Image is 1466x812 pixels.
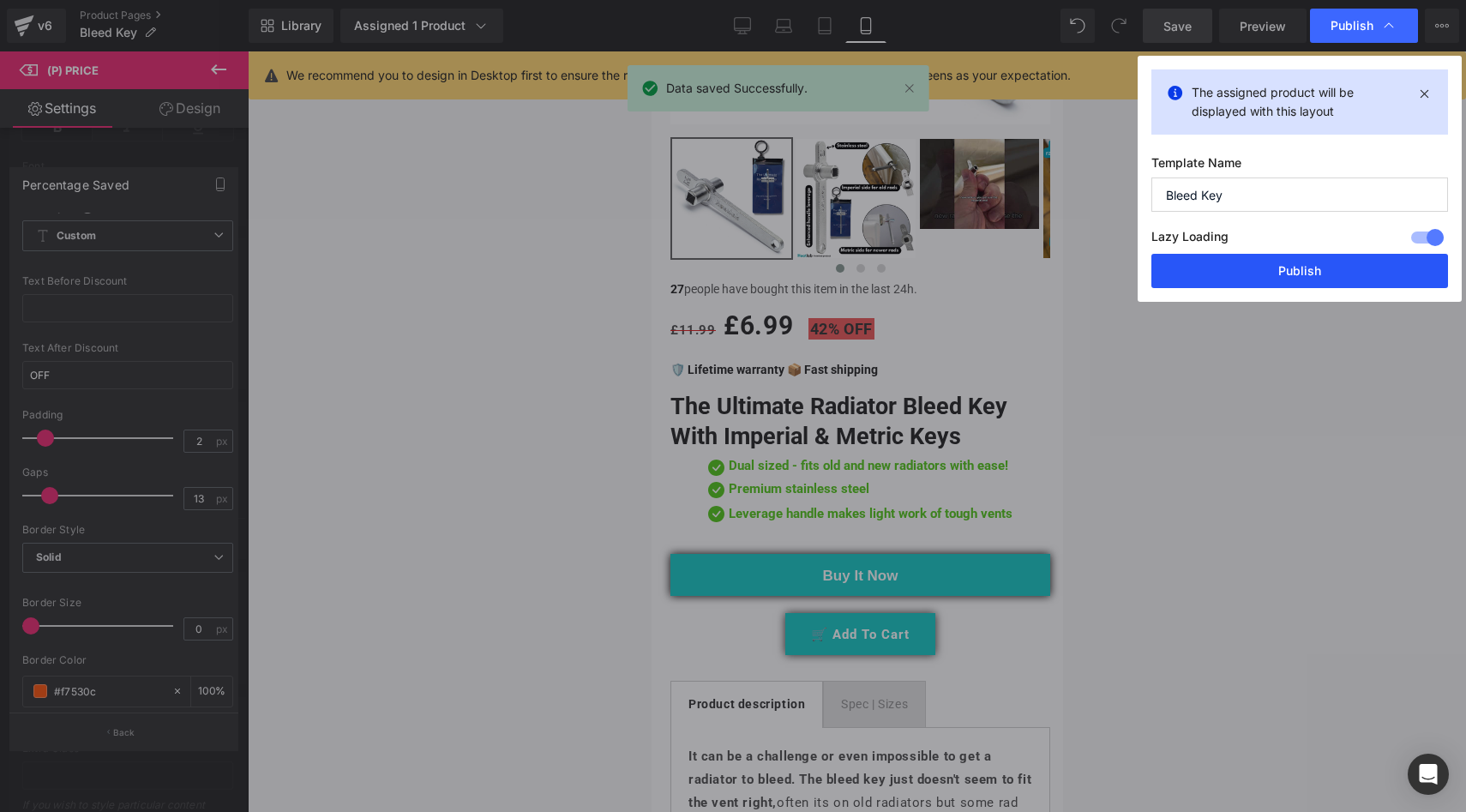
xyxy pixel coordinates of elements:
label: Template Name [1151,155,1448,177]
div: Open Intercom Messenger [1408,754,1449,795]
span: Publish [1331,18,1373,33]
button: Publish [1151,254,1448,288]
label: Lazy Loading [1151,226,1229,254]
p: The assigned product will be displayed with this layout [1192,83,1408,121]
